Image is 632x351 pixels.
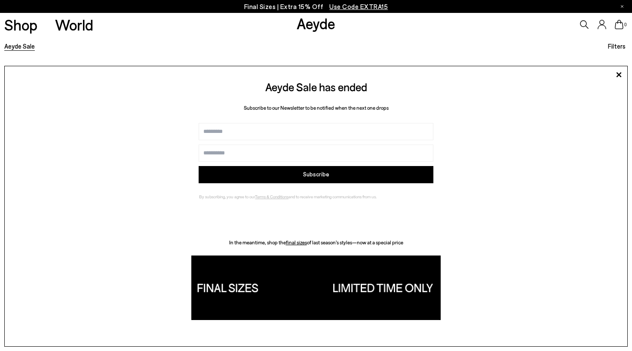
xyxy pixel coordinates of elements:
button: Subscribe [199,166,433,183]
span: of last season’s styles—now at a special price [307,239,403,245]
span: In the meantime, shop the [229,239,286,245]
span: Subscribe to our Newsletter to be notified when the next one drops [244,105,389,111]
a: final sizes [286,239,307,245]
span: 0 [623,22,628,27]
a: 0 [615,20,623,29]
a: Terms & Conditions [255,194,288,199]
span: By subscribing, you agree to our [199,194,255,199]
img: fdb5c163c0466f8ced10bcccf3cf9ed1.png [191,256,440,320]
a: Aeyde Sale [4,42,35,50]
a: Aeyde [297,14,335,32]
span: Navigate to /collections/ss25-final-sizes [329,3,388,10]
span: Filters [608,42,626,50]
span: Aeyde Sale has ended [265,80,367,93]
p: Final Sizes | Extra 15% Off [244,1,388,12]
a: Shop [4,17,37,32]
span: and to receive marketing communications from us. [288,194,377,199]
a: World [55,17,93,32]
